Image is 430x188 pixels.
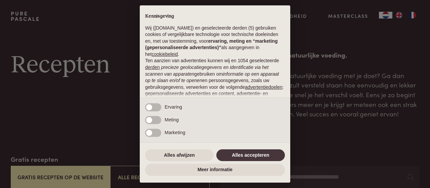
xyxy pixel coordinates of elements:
[165,117,179,122] span: Meting
[145,13,285,20] h2: Kennisgeving
[145,149,214,161] button: Alles afwijzen
[145,58,285,104] p: Ten aanzien van advertenties kunnen wij en 1054 geselecteerde gebruiken om en persoonsgegevens, z...
[245,84,282,91] button: advertentiedoelen
[145,38,277,50] strong: ervaring, meting en “marketing (gepersonaliseerde advertenties)”
[216,149,285,161] button: Alles accepteren
[165,130,185,135] span: Marketing
[145,25,285,58] p: Wij ([DOMAIN_NAME]) en geselecteerde derden (5) gebruiken cookies of vergelijkbare technologie vo...
[145,71,279,83] em: informatie op een apparaat op te slaan en/of te openen
[145,64,160,71] button: derden
[145,65,268,77] em: precieze geolocatiegegevens en identificatie via het scannen van apparaten
[152,51,178,57] a: cookiebeleid
[165,104,182,110] span: Ervaring
[145,164,285,176] button: Meer informatie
